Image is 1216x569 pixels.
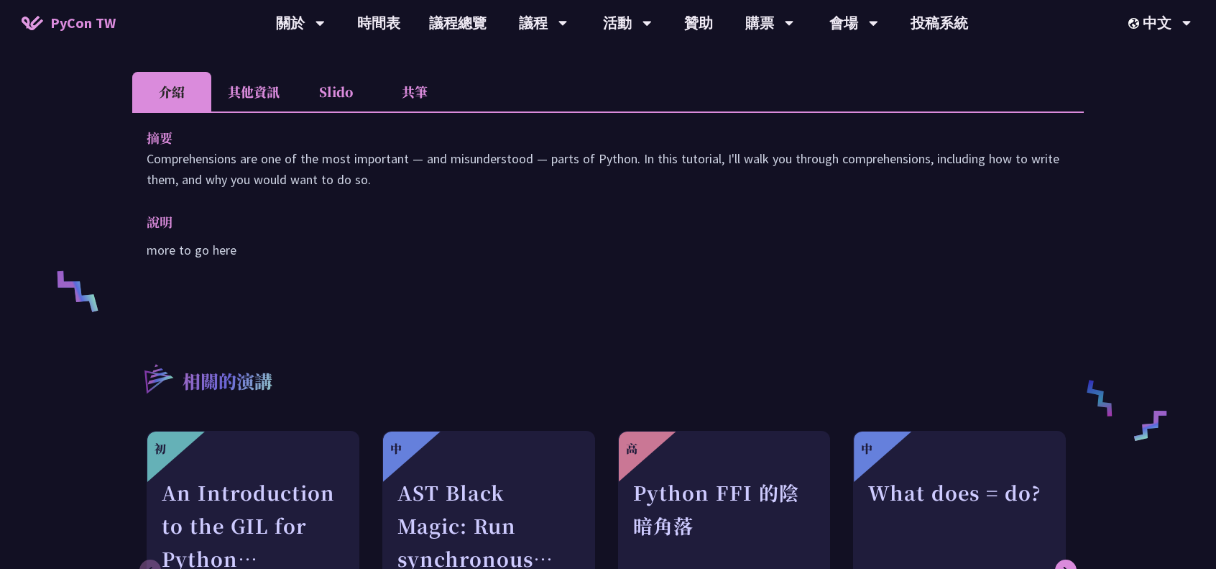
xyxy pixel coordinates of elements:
[147,240,1069,260] p: more to go here
[147,211,1041,232] p: 說明
[183,368,272,397] p: 相關的演講
[861,440,872,458] div: 中
[50,12,116,34] span: PyCon TW
[390,440,402,458] div: 中
[296,72,375,111] li: Slido
[211,72,296,111] li: 其他資訊
[1128,18,1143,29] img: Locale Icon
[147,148,1069,190] p: Comprehensions are one of the most important — and misunderstood — parts of Python. In this tutor...
[155,440,166,458] div: 初
[7,5,130,41] a: PyCon TW
[123,343,193,413] img: r3.8d01567.svg
[375,72,454,111] li: 共筆
[22,16,43,30] img: Home icon of PyCon TW 2025
[626,440,637,458] div: 高
[147,127,1041,148] p: 摘要
[132,72,211,111] li: 介紹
